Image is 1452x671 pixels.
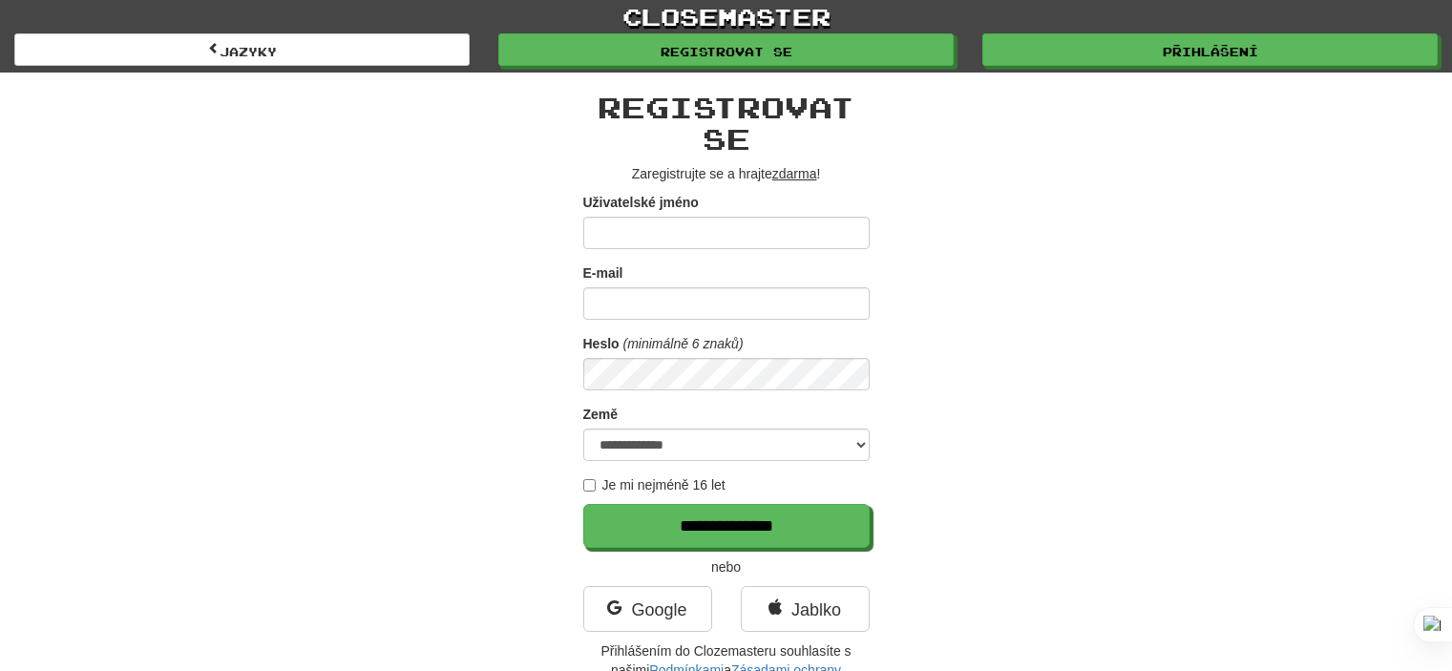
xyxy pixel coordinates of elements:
[583,336,620,351] font: Heslo
[220,45,277,58] font: Jazyky
[583,479,596,492] input: Je mi nejméně 16 let
[791,600,841,619] font: Jablko
[583,265,623,281] font: E-mail
[772,166,817,181] font: zdarma
[598,90,854,156] font: Registrovat se
[982,33,1438,66] a: Přihlášení
[498,33,954,66] a: Registrovat se
[741,586,870,632] a: Jablko
[583,586,712,632] a: Google
[711,559,741,575] font: nebo
[816,166,820,181] font: !
[622,2,831,31] font: closemaster
[602,477,726,493] font: Je mi nejméně 16 let
[631,600,686,619] font: Google
[661,45,792,58] font: Registrovat se
[583,195,699,210] font: Uživatelské jméno
[632,166,772,181] font: Zaregistrujte se a hrajte
[14,33,470,66] a: Jazyky
[583,407,619,422] font: Země
[1163,45,1258,58] font: Přihlášení
[623,336,744,351] font: (minimálně 6 znaků)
